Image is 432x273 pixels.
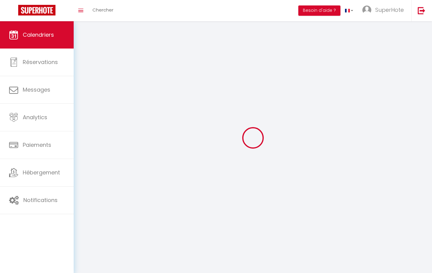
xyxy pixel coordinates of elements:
[18,5,55,15] img: Super Booking
[23,58,58,66] span: Réservations
[298,5,340,16] button: Besoin d'aide ?
[418,7,425,14] img: logout
[375,6,404,14] span: SuperHote
[23,196,58,204] span: Notifications
[23,169,60,176] span: Hébergement
[23,113,47,121] span: Analytics
[5,2,23,21] button: Ouvrir le widget de chat LiveChat
[362,5,371,15] img: ...
[23,86,50,93] span: Messages
[23,31,54,39] span: Calendriers
[92,7,113,13] span: Chercher
[23,141,51,149] span: Paiements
